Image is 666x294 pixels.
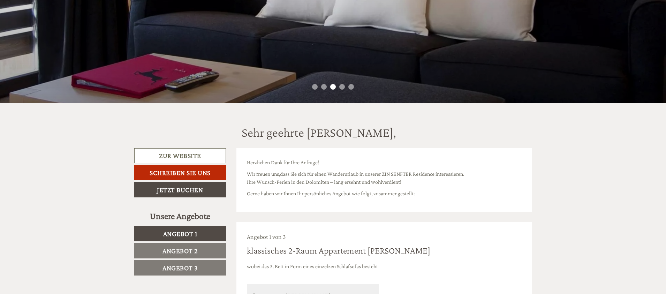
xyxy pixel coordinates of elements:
[134,165,226,180] a: Schreiben Sie uns
[247,170,522,186] p: Wir freuen uns,dass Sie sich für einen Wanderurlaub in unserer ZIN SENFTER Residence interessiere...
[247,233,286,240] span: Angebot 1 von 3
[247,263,522,271] p: wobei das 3. Bett in Form eines einzelzen Schlafsofas besteht
[5,19,102,40] div: Guten Tag, wie können wir Ihnen helfen?
[162,247,198,255] span: Angebot 2
[228,181,275,196] button: Senden
[247,244,430,257] div: klassisches 2-Raum Appartement [PERSON_NAME]
[134,210,226,223] div: Unsere Angebote
[123,5,152,17] div: Montag
[242,126,396,140] h1: Sehr geehrte [PERSON_NAME],
[10,20,98,26] div: Zin Senfter Residence
[162,264,198,272] span: Angebot 3
[10,34,98,39] small: 09:36
[163,230,197,238] span: Angebot 1
[134,148,226,163] a: Zur Website
[134,182,226,197] a: Jetzt buchen
[247,190,522,198] p: Gerne haben wir Ihnen Ihr persönliches Angebot wie folgt, zusammengestellt:
[247,159,522,167] p: Herzlichen Dank für Ihre Anfrage!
